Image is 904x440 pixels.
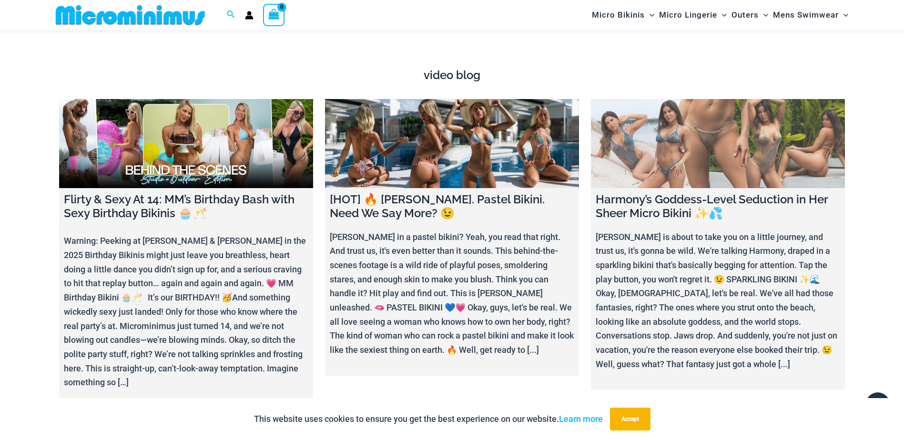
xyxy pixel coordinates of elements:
[657,3,729,27] a: Micro LingerieMenu ToggleMenu Toggle
[596,230,840,371] p: [PERSON_NAME] is about to take you on a little journey, and trust us, it's gonna be wild. We're t...
[559,414,603,424] a: Learn more
[839,3,848,27] span: Menu Toggle
[659,3,717,27] span: Micro Lingerie
[729,3,771,27] a: OutersMenu ToggleMenu Toggle
[245,11,254,20] a: Account icon link
[592,3,645,27] span: Micro Bikinis
[589,3,657,27] a: Micro BikinisMenu ToggleMenu Toggle
[330,193,574,220] h4: [HOT] 🔥 [PERSON_NAME]. Pastel Bikini. Need We Say More? 😉
[330,230,574,357] p: [PERSON_NAME] in a pastel bikini? Yeah, you read that right. And trust us, it's even better than ...
[731,3,759,27] span: Outers
[64,193,308,220] h4: Flirty & Sexy At 14: MM’s Birthday Bash with Sexy Birthday Bikinis 🧁🥂
[596,193,840,220] h4: Harmony’s Goddess-Level Seduction in Her Sheer Micro Bikini ✨💦
[52,4,209,26] img: MM SHOP LOGO FLAT
[64,234,308,390] p: Warning: Peeking at [PERSON_NAME] & [PERSON_NAME] in the 2025 Birthday Bikinis might just leave y...
[59,69,845,82] h4: video blog
[588,1,853,29] nav: Site Navigation
[773,3,839,27] span: Mens Swimwear
[717,3,727,27] span: Menu Toggle
[645,3,654,27] span: Menu Toggle
[771,3,851,27] a: Mens SwimwearMenu ToggleMenu Toggle
[227,9,235,21] a: Search icon link
[759,3,768,27] span: Menu Toggle
[591,99,845,188] a: Harmony’s Goddess-Level Seduction in Her Sheer Micro Bikini ✨💦
[610,408,650,430] button: Accept
[254,412,603,426] p: This website uses cookies to ensure you get the best experience on our website.
[263,4,285,26] a: View Shopping Cart, empty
